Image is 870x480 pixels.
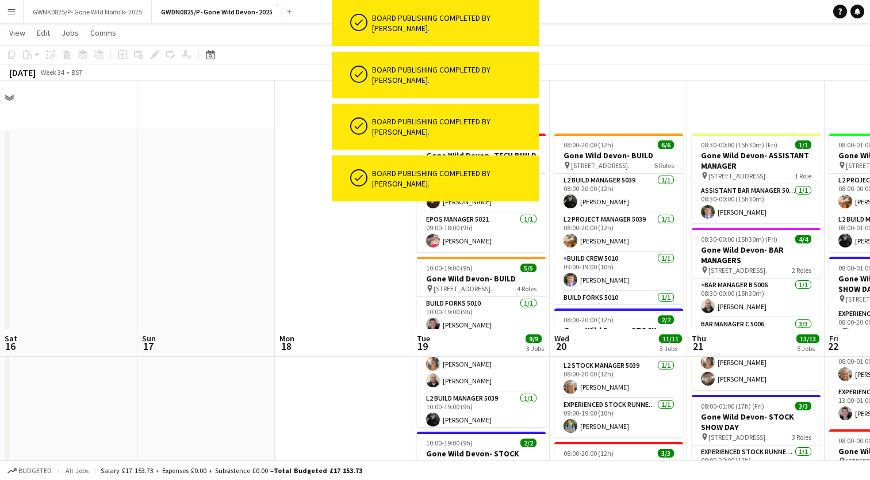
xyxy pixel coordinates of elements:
[152,1,282,23] button: GWDN0825/P- Gone Wild Devon- 2025
[417,333,430,344] span: Tue
[417,213,546,252] app-card-role: EPOS Manager 50211/109:00-18:00 (9h)[PERSON_NAME]
[417,273,546,284] h3: Gone Wild Devon- BUILD
[827,340,838,353] span: 22
[654,161,674,170] span: 5 Roles
[692,134,821,223] app-job-card: 08:30-00:00 (15h30m) (Fri)1/1Gone Wild Devon- ASSISTANT MANAGER [STREET_ADDRESS].1 RoleAssistant ...
[708,433,767,441] span: [STREET_ADDRESS].
[708,172,767,180] span: [STREET_ADDRESS].
[554,134,683,304] app-job-card: 08:00-20:00 (12h)6/6Gone Wild Devon- BUILD [STREET_ADDRESS].5 RolesL2 Build Manager 50391/108:00-...
[658,315,674,324] span: 2/2
[38,68,67,77] span: Week 34
[434,284,492,293] span: [STREET_ADDRESS].
[517,284,536,293] span: 4 Roles
[142,333,156,344] span: Sun
[692,279,821,318] app-card-role: Bar Manager B 50061/108:30-00:00 (15h30m)[PERSON_NAME]
[692,184,821,223] app-card-role: Assistant Bar Manager 50061/108:30-00:00 (15h30m)[PERSON_NAME]
[274,466,362,475] span: Total Budgeted £17 153.73
[71,68,83,77] div: BST
[792,266,811,275] span: 2 Roles
[57,25,83,40] a: Jobs
[553,340,569,353] span: 20
[795,235,811,243] span: 4/4
[554,213,683,252] app-card-role: L2 Project Manager 50391/108:00-20:00 (12h)[PERSON_NAME]
[701,235,777,243] span: 08:30-00:00 (15h30m) (Fri)
[554,174,683,213] app-card-role: L2 Build Manager 50391/108:00-20:00 (12h)[PERSON_NAME]
[9,28,25,38] span: View
[417,257,546,427] app-job-card: 10:00-19:00 (9h)5/5Gone Wild Devon- BUILD [STREET_ADDRESS].4 RolesBuild Forks 50101/110:00-19:00 ...
[554,459,683,469] h3: Gone Wild Devon- TECH BUILD
[62,28,79,38] span: Jobs
[526,344,544,353] div: 3 Jobs
[5,333,17,344] span: Sat
[796,334,819,343] span: 13/13
[708,266,767,275] span: [STREET_ADDRESS].
[701,140,777,149] span: 08:30-00:00 (15h30m) (Fri)
[692,245,821,265] h3: Gone Wild Devon- BAR MANAGERS
[692,228,821,390] app-job-card: 08:30-00:00 (15h30m) (Fri)4/4Gone Wild Devon- BAR MANAGERS [STREET_ADDRESS].2 RolesBar Manager B ...
[372,64,534,85] div: Board publishing completed by [PERSON_NAME].
[37,28,50,38] span: Edit
[564,140,614,149] span: 08:00-20:00 (12h)
[415,340,430,353] span: 19
[795,402,811,410] span: 3/3
[660,344,681,353] div: 3 Jobs
[32,25,55,40] a: Edit
[86,25,121,40] a: Comms
[829,333,838,344] span: Fri
[63,466,91,475] span: All jobs
[659,334,682,343] span: 11/11
[417,448,546,469] h3: Gone Wild Devon- STOCK BUILD
[692,150,821,171] h3: Gone Wild Devon- ASSISTANT MANAGER
[692,333,706,344] span: Thu
[90,28,116,38] span: Comms
[6,464,53,477] button: Budgeted
[795,172,811,180] span: 1 Role
[372,168,534,189] div: Board publishing completed by [PERSON_NAME].
[690,340,706,353] span: 21
[554,308,683,437] app-job-card: 08:00-20:00 (12h)2/2Gone Wild Devon- STOCK BUILD [STREET_ADDRESS].2 RolesL2 Stock Manager 50391/1...
[18,467,52,475] span: Budgeted
[9,67,36,78] div: [DATE]
[101,466,362,475] div: Salary £17 153.73 + Expenses £0.00 + Subsistence £0.00 =
[426,439,473,447] span: 10:00-19:00 (9h)
[554,325,683,346] h3: Gone Wild Devon- STOCK BUILD
[701,402,764,410] span: 08:00-01:00 (17h) (Fri)
[792,433,811,441] span: 3 Roles
[554,150,683,161] h3: Gone Wild Devon- BUILD
[372,116,534,137] div: Board publishing completed by [PERSON_NAME].
[278,340,294,353] span: 18
[564,315,614,324] span: 08:00-20:00 (12h)
[554,359,683,398] app-card-role: L2 Stock Manager 50391/108:00-20:00 (12h)[PERSON_NAME]
[279,333,294,344] span: Mon
[554,333,569,344] span: Wed
[417,336,546,392] app-card-role: Experienced Build Crew 50102/210:00-19:00 (9h)[PERSON_NAME][PERSON_NAME]
[571,161,630,170] span: [STREET_ADDRESS].
[692,318,821,390] app-card-role: Bar Manager C 50063/308:30-00:00 (15h30m)[PERSON_NAME][PERSON_NAME][PERSON_NAME]
[5,25,30,40] a: View
[554,252,683,291] app-card-role: Build Crew 50101/109:00-19:00 (10h)[PERSON_NAME]
[520,264,536,272] span: 5/5
[692,412,821,432] h3: Gone Wild Devon- STOCK SHOW DAY
[554,291,683,330] app-card-role: Build Forks 50101/109:00-19:00 (10h)
[797,344,819,353] div: 5 Jobs
[526,334,542,343] span: 9/9
[417,392,546,431] app-card-role: L2 Build Manager 50391/110:00-19:00 (9h)[PERSON_NAME]
[140,340,156,353] span: 17
[372,13,534,33] div: Board publishing completed by [PERSON_NAME].
[426,264,473,272] span: 10:00-19:00 (9h)
[658,140,674,149] span: 6/6
[658,449,674,458] span: 3/3
[795,140,811,149] span: 1/1
[554,398,683,437] app-card-role: Experienced Stock Runner 50121/109:00-19:00 (10h)[PERSON_NAME]
[24,1,152,23] button: GWNK0825/P- Gone Wild Norfolk- 2025
[417,297,546,336] app-card-role: Build Forks 50101/110:00-19:00 (9h)[PERSON_NAME]
[3,340,17,353] span: 16
[520,439,536,447] span: 2/2
[564,449,614,458] span: 08:00-20:00 (12h)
